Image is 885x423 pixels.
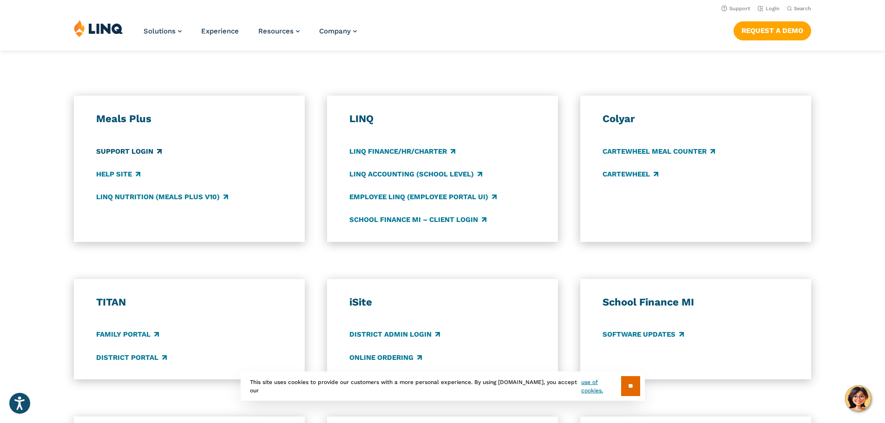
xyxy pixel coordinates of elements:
a: Online Ordering [349,352,422,363]
h3: LINQ [349,112,536,125]
a: District Admin Login [349,330,440,340]
span: Resources [258,27,294,35]
button: Hello, have a question? Let’s chat. [845,385,871,411]
a: Experience [201,27,239,35]
a: CARTEWHEEL [603,169,658,179]
a: LINQ Accounting (school level) [349,169,482,179]
nav: Button Navigation [734,20,811,40]
img: LINQ | K‑12 Software [74,20,123,37]
a: LINQ Finance/HR/Charter [349,146,455,156]
a: Request a Demo [734,21,811,40]
a: Resources [258,27,300,35]
h3: School Finance MI [603,296,789,309]
h3: TITAN [96,296,283,309]
a: Help Site [96,169,140,179]
a: District Portal [96,352,167,363]
div: This site uses cookies to provide our customers with a more personal experience. By using [DOMAIN... [241,371,645,401]
span: Solutions [144,27,176,35]
a: Support Login [96,146,162,156]
h3: Meals Plus [96,112,283,125]
a: LINQ Nutrition (Meals Plus v10) [96,192,228,202]
a: CARTEWHEEL Meal Counter [603,146,715,156]
nav: Primary Navigation [144,20,357,50]
a: Software Updates [603,330,684,340]
a: Company [319,27,357,35]
a: Support [721,6,750,12]
span: Search [794,6,811,12]
h3: Colyar [603,112,789,125]
a: Login [758,6,780,12]
span: Company [319,27,351,35]
a: School Finance MI – Client Login [349,215,486,225]
a: Family Portal [96,330,159,340]
h3: iSite [349,296,536,309]
button: Open Search Bar [787,5,811,12]
a: use of cookies. [581,378,621,395]
a: Employee LINQ (Employee Portal UI) [349,192,497,202]
a: Solutions [144,27,182,35]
